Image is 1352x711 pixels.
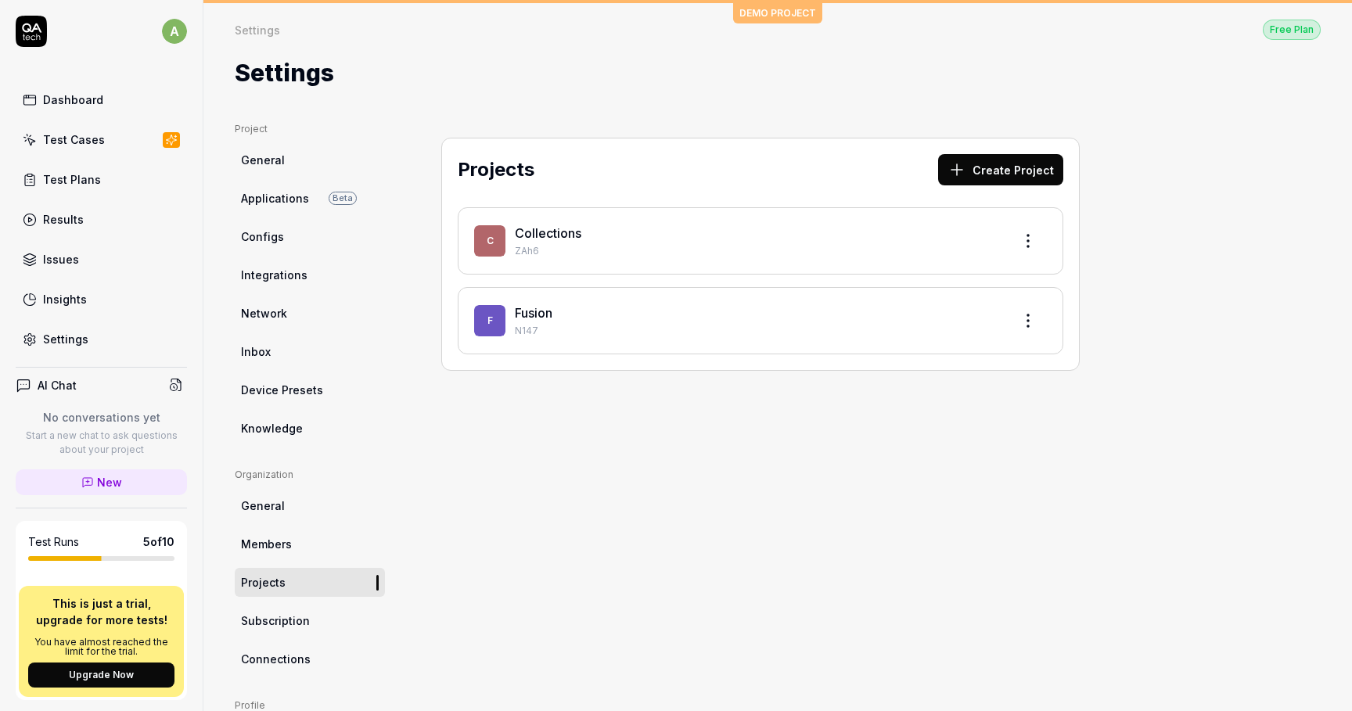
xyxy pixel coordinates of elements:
[474,305,505,336] span: F
[1263,19,1321,40] button: Free Plan
[162,16,187,47] button: a
[16,84,187,115] a: Dashboard
[241,612,310,629] span: Subscription
[241,382,323,398] span: Device Presets
[43,251,79,268] div: Issues
[28,663,174,688] button: Upgrade Now
[38,377,77,393] h4: AI Chat
[235,414,385,443] a: Knowledge
[235,222,385,251] a: Configs
[515,305,552,321] a: Fusion
[241,574,286,591] span: Projects
[241,651,311,667] span: Connections
[235,299,385,328] a: Network
[43,92,103,108] div: Dashboard
[1263,20,1321,40] div: Free Plan
[16,469,187,495] a: New
[16,429,187,457] p: Start a new chat to ask questions about your project
[16,164,187,195] a: Test Plans
[241,267,307,283] span: Integrations
[515,244,1000,258] p: ZAh6
[235,337,385,366] a: Inbox
[241,420,303,436] span: Knowledge
[235,568,385,597] a: Projects
[241,536,292,552] span: Members
[235,468,385,482] div: Organization
[329,192,357,205] span: Beta
[235,22,280,38] div: Settings
[16,324,187,354] a: Settings
[16,284,187,314] a: Insights
[16,204,187,235] a: Results
[241,305,287,321] span: Network
[235,184,385,213] a: ApplicationsBeta
[97,474,122,490] span: New
[235,260,385,289] a: Integrations
[515,324,1000,338] p: N147
[16,124,187,155] a: Test Cases
[28,595,174,628] p: This is just a trial, upgrade for more tests!
[16,409,187,426] p: No conversations yet
[43,171,101,188] div: Test Plans
[241,228,284,245] span: Configs
[43,211,84,228] div: Results
[474,225,505,257] span: C
[28,637,174,656] p: You have almost reached the limit for the trial.
[235,375,385,404] a: Device Presets
[235,530,385,558] a: Members
[162,19,187,44] span: a
[241,343,271,360] span: Inbox
[43,331,88,347] div: Settings
[938,154,1063,185] button: Create Project
[235,145,385,174] a: General
[235,645,385,673] a: Connections
[241,190,309,206] span: Applications
[458,156,534,184] h2: Projects
[235,606,385,635] a: Subscription
[235,491,385,520] a: General
[43,291,87,307] div: Insights
[241,152,285,168] span: General
[235,56,334,91] h1: Settings
[143,533,174,550] span: 5 of 10
[515,225,581,241] a: Collections
[28,535,79,549] h5: Test Runs
[235,122,385,136] div: Project
[241,497,285,514] span: General
[43,131,105,148] div: Test Cases
[16,244,187,275] a: Issues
